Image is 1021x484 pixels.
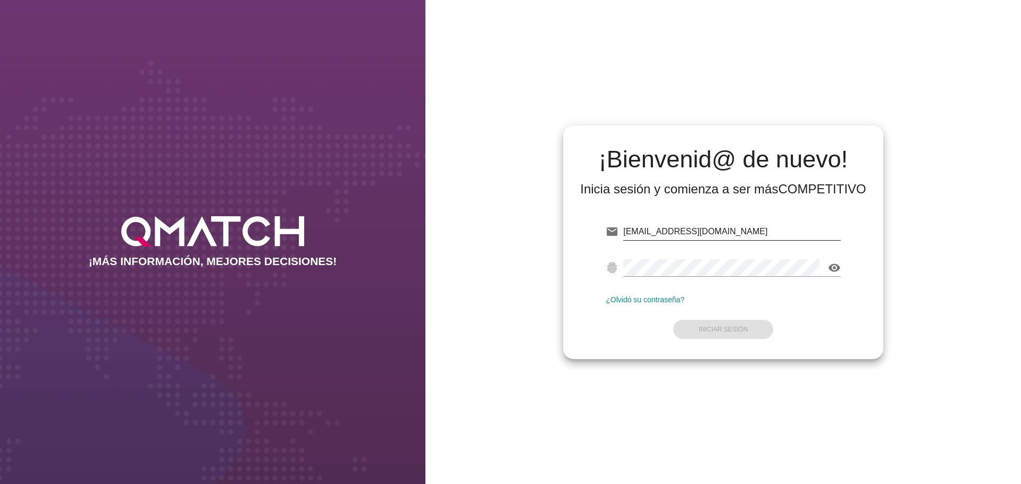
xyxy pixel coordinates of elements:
h2: ¡Bienvenid@ de nuevo! [580,147,866,172]
a: ¿Olvidó su contraseña? [606,295,684,304]
h2: ¡MÁS INFORMACIÓN, MEJORES DECISIONES! [89,255,337,268]
input: E-mail [623,223,841,240]
strong: COMPETITIVO [778,182,866,196]
div: Inicia sesión y comienza a ser más [580,181,866,198]
i: fingerprint [606,261,618,274]
i: email [606,225,618,238]
i: visibility [828,261,841,274]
